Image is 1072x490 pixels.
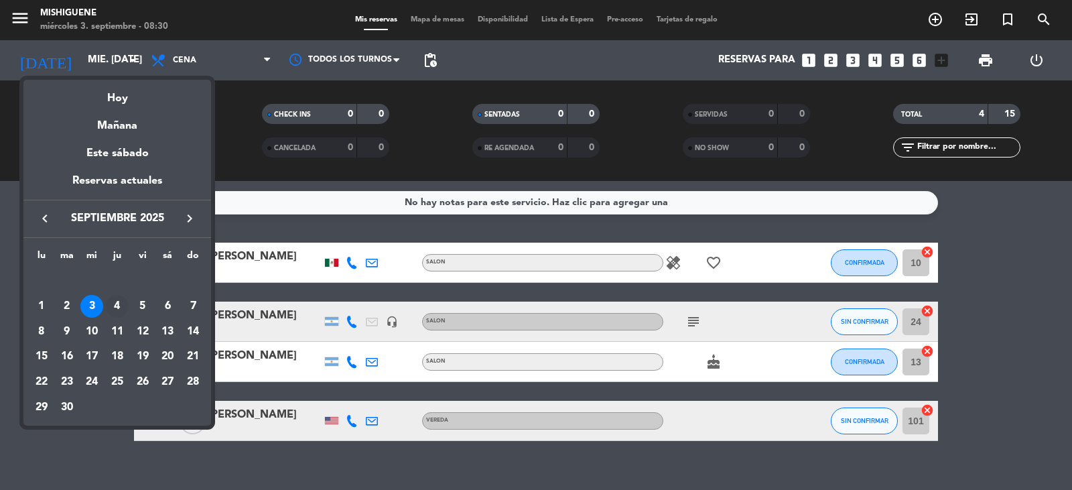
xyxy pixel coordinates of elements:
div: 10 [80,320,103,343]
td: 23 de septiembre de 2025 [54,369,80,395]
div: 22 [30,371,53,393]
th: viernes [130,248,155,269]
td: 20 de septiembre de 2025 [155,344,181,369]
td: 30 de septiembre de 2025 [54,395,80,420]
div: 18 [106,345,129,368]
td: 14 de septiembre de 2025 [180,319,206,345]
div: 26 [131,371,154,393]
td: 28 de septiembre de 2025 [180,369,206,395]
td: 24 de septiembre de 2025 [79,369,105,395]
div: 30 [56,396,78,419]
div: 7 [182,295,204,318]
td: 26 de septiembre de 2025 [130,369,155,395]
div: 14 [182,320,204,343]
i: keyboard_arrow_right [182,210,198,227]
td: 1 de septiembre de 2025 [29,294,54,319]
td: SEP. [29,268,206,294]
td: 8 de septiembre de 2025 [29,319,54,345]
button: keyboard_arrow_right [178,210,202,227]
div: 19 [131,345,154,368]
div: 6 [156,295,179,318]
td: 2 de septiembre de 2025 [54,294,80,319]
th: lunes [29,248,54,269]
div: 11 [106,320,129,343]
div: 21 [182,345,204,368]
div: 1 [30,295,53,318]
div: Reservas actuales [23,172,211,200]
td: 25 de septiembre de 2025 [105,369,130,395]
td: 4 de septiembre de 2025 [105,294,130,319]
div: 9 [56,320,78,343]
div: 3 [80,295,103,318]
div: 17 [80,345,103,368]
th: sábado [155,248,181,269]
td: 21 de septiembre de 2025 [180,344,206,369]
th: miércoles [79,248,105,269]
div: 24 [80,371,103,393]
div: 23 [56,371,78,393]
div: 5 [131,295,154,318]
div: Este sábado [23,135,211,172]
div: 27 [156,371,179,393]
td: 18 de septiembre de 2025 [105,344,130,369]
td: 11 de septiembre de 2025 [105,319,130,345]
div: 20 [156,345,179,368]
th: martes [54,248,80,269]
td: 12 de septiembre de 2025 [130,319,155,345]
td: 15 de septiembre de 2025 [29,344,54,369]
td: 9 de septiembre de 2025 [54,319,80,345]
td: 10 de septiembre de 2025 [79,319,105,345]
td: 16 de septiembre de 2025 [54,344,80,369]
td: 6 de septiembre de 2025 [155,294,181,319]
td: 5 de septiembre de 2025 [130,294,155,319]
td: 17 de septiembre de 2025 [79,344,105,369]
div: 4 [106,295,129,318]
div: 15 [30,345,53,368]
th: domingo [180,248,206,269]
td: 3 de septiembre de 2025 [79,294,105,319]
div: 29 [30,396,53,419]
td: 27 de septiembre de 2025 [155,369,181,395]
div: 13 [156,320,179,343]
td: 7 de septiembre de 2025 [180,294,206,319]
span: septiembre 2025 [57,210,178,227]
div: 25 [106,371,129,393]
td: 19 de septiembre de 2025 [130,344,155,369]
div: Hoy [23,80,211,107]
div: 16 [56,345,78,368]
td: 13 de septiembre de 2025 [155,319,181,345]
div: Mañana [23,107,211,135]
div: 28 [182,371,204,393]
div: 2 [56,295,78,318]
div: 8 [30,320,53,343]
button: keyboard_arrow_left [33,210,57,227]
td: 29 de septiembre de 2025 [29,395,54,420]
i: keyboard_arrow_left [37,210,53,227]
div: 12 [131,320,154,343]
th: jueves [105,248,130,269]
td: 22 de septiembre de 2025 [29,369,54,395]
